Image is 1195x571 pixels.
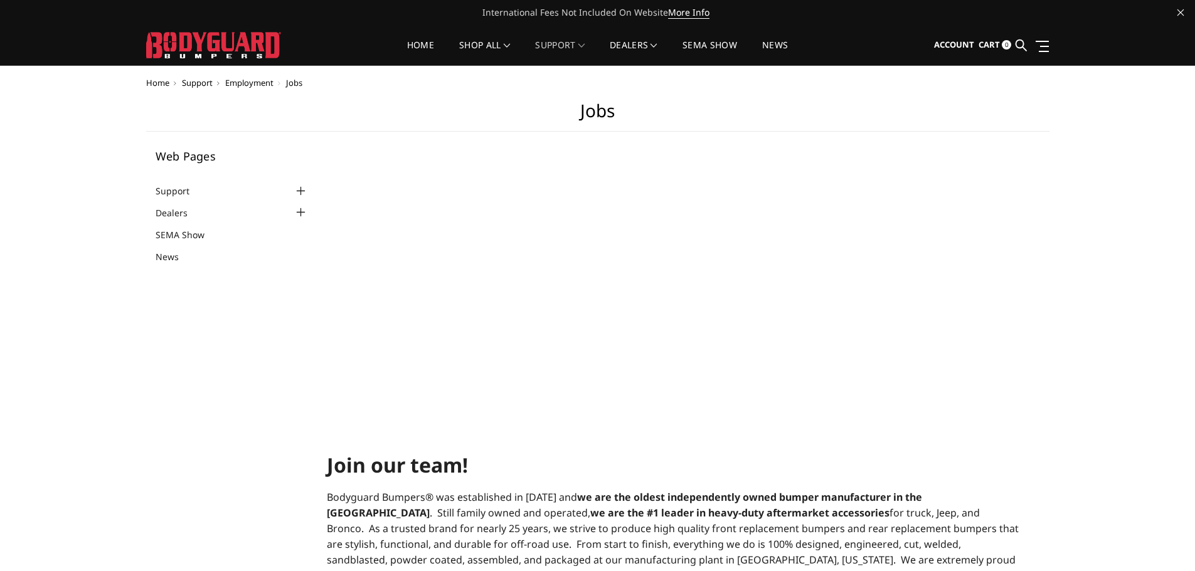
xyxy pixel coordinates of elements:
span: Cart [979,39,1000,50]
a: Home [407,41,434,65]
a: Support [535,41,585,65]
a: SEMA Show [156,228,220,241]
a: Support [156,184,205,197]
a: Dealers [610,41,657,65]
strong: Join our team! [327,451,468,478]
a: News [156,250,194,263]
a: Employment [225,77,274,88]
a: Home [146,77,169,88]
a: Account [934,28,974,62]
a: More Info [668,6,709,19]
a: shop all [459,41,510,65]
span: Jobs [286,77,302,88]
strong: we are the oldest independently owned bumper manufacturer in the [GEOGRAPHIC_DATA] [327,490,922,520]
h5: Web Pages [156,150,309,162]
a: Support [182,77,213,88]
a: News [762,41,788,65]
img: BODYGUARD BUMPERS [146,32,281,58]
span: 0 [1002,40,1011,50]
h1: Jobs [146,100,1049,132]
span: Account [934,39,974,50]
a: Cart 0 [979,28,1011,62]
strong: we are the #1 leader in heavy-duty aftermarket accessories [590,506,890,520]
a: SEMA Show [682,41,737,65]
a: Dealers [156,206,203,219]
